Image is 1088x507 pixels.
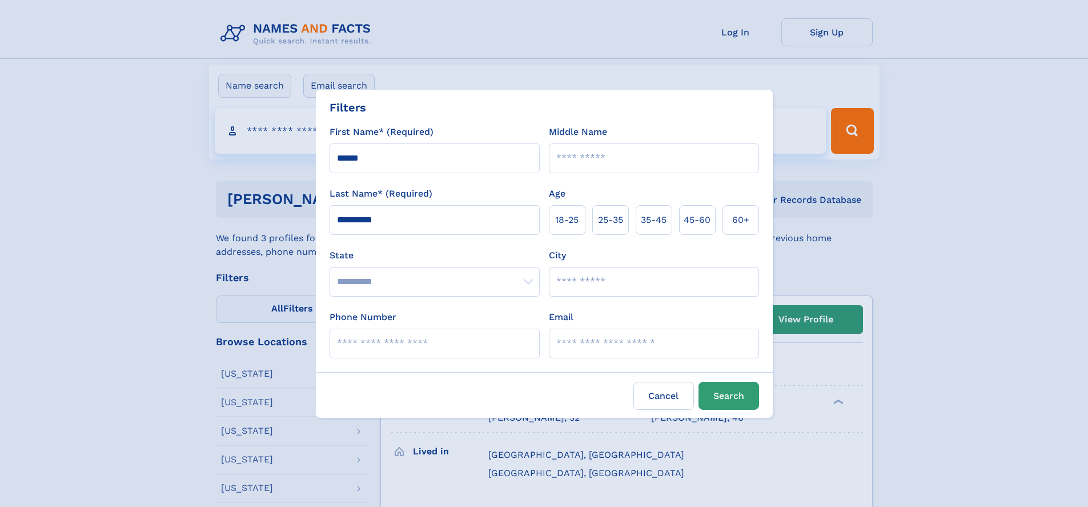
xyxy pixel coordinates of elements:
[549,125,607,139] label: Middle Name
[549,310,573,324] label: Email
[698,382,759,410] button: Search
[549,187,565,201] label: Age
[330,125,433,139] label: First Name* (Required)
[330,249,540,262] label: State
[330,187,432,201] label: Last Name* (Required)
[633,382,694,410] label: Cancel
[549,249,566,262] label: City
[598,213,623,227] span: 25‑35
[555,213,579,227] span: 18‑25
[732,213,749,227] span: 60+
[684,213,710,227] span: 45‑60
[330,99,366,116] div: Filters
[330,310,396,324] label: Phone Number
[641,213,667,227] span: 35‑45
